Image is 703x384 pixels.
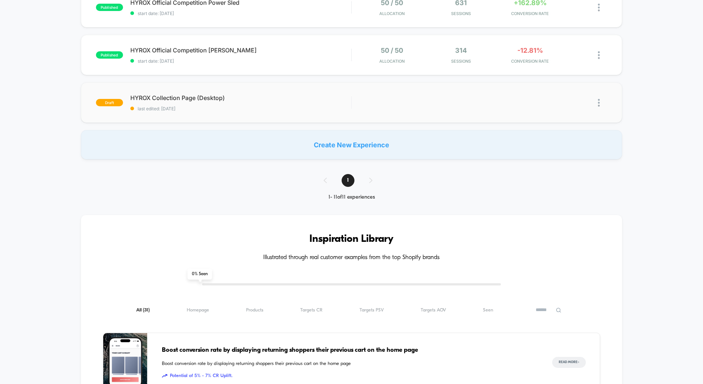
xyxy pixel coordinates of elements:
span: draft [96,99,123,106]
span: published [96,4,123,11]
span: 0 % Seen [187,269,212,280]
span: Boost conversion rate by displaying returning shoppers their previous cart on the home page [162,346,538,355]
span: Seen [483,307,493,313]
span: Sessions [428,11,494,16]
span: Potential of 5% - 7% CR Uplift. [162,372,538,380]
span: Targets CR [300,307,323,313]
span: 314 [455,47,467,54]
span: CONVERSION RATE [497,59,563,64]
span: Homepage [187,307,209,313]
span: Allocation [379,59,405,64]
span: 50 / 50 [381,47,403,54]
span: Products [246,307,263,313]
span: ( 31 ) [143,308,150,313]
span: Allocation [379,11,405,16]
div: 1 - 11 of 11 experiences [316,194,387,200]
div: Create New Experience [81,130,622,159]
span: last edited: [DATE] [130,106,351,111]
span: HYROX Collection Page (Desktop) [130,94,351,101]
span: Targets PSV [360,307,384,313]
span: start date: [DATE] [130,58,351,64]
span: published [96,51,123,59]
span: start date: [DATE] [130,11,351,16]
span: Targets AOV [421,307,446,313]
h4: Illustrated through real customer examples from the top Shopify brands [103,254,600,261]
span: HYROX Official Competition [PERSON_NAME] [130,47,351,54]
span: Boost conversion rate by displaying returning shoppers their previous cart on the home page [162,360,538,368]
img: close [598,51,600,59]
span: -12.81% [517,47,543,54]
img: close [598,99,600,107]
span: All [136,307,150,313]
span: 1 [342,174,354,187]
span: CONVERSION RATE [497,11,563,16]
span: Sessions [428,59,494,64]
img: close [598,4,600,11]
h3: Inspiration Library [103,233,600,245]
button: Read More> [552,357,586,368]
